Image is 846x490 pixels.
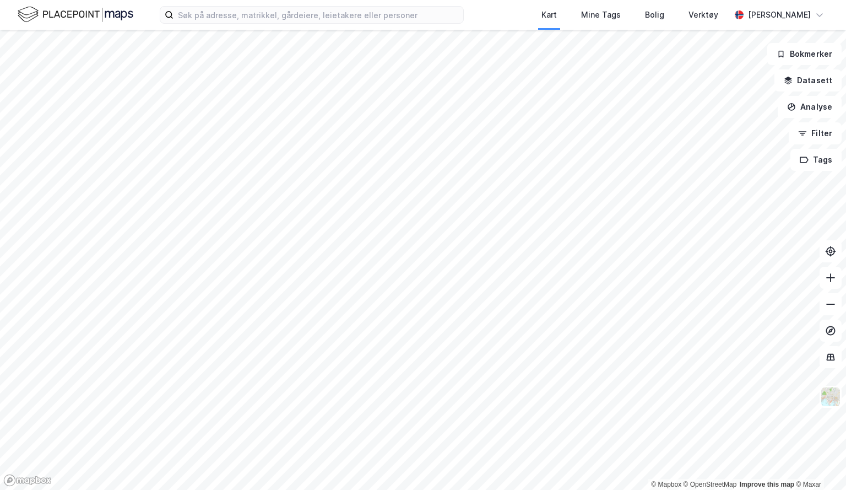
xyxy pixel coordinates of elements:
[541,8,557,21] div: Kart
[581,8,621,21] div: Mine Tags
[688,8,718,21] div: Verktøy
[791,437,846,490] div: Kontrollprogram for chat
[173,7,463,23] input: Søk på adresse, matrikkel, gårdeiere, leietakere eller personer
[791,437,846,490] iframe: Chat Widget
[18,5,133,24] img: logo.f888ab2527a4732fd821a326f86c7f29.svg
[748,8,811,21] div: [PERSON_NAME]
[645,8,664,21] div: Bolig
